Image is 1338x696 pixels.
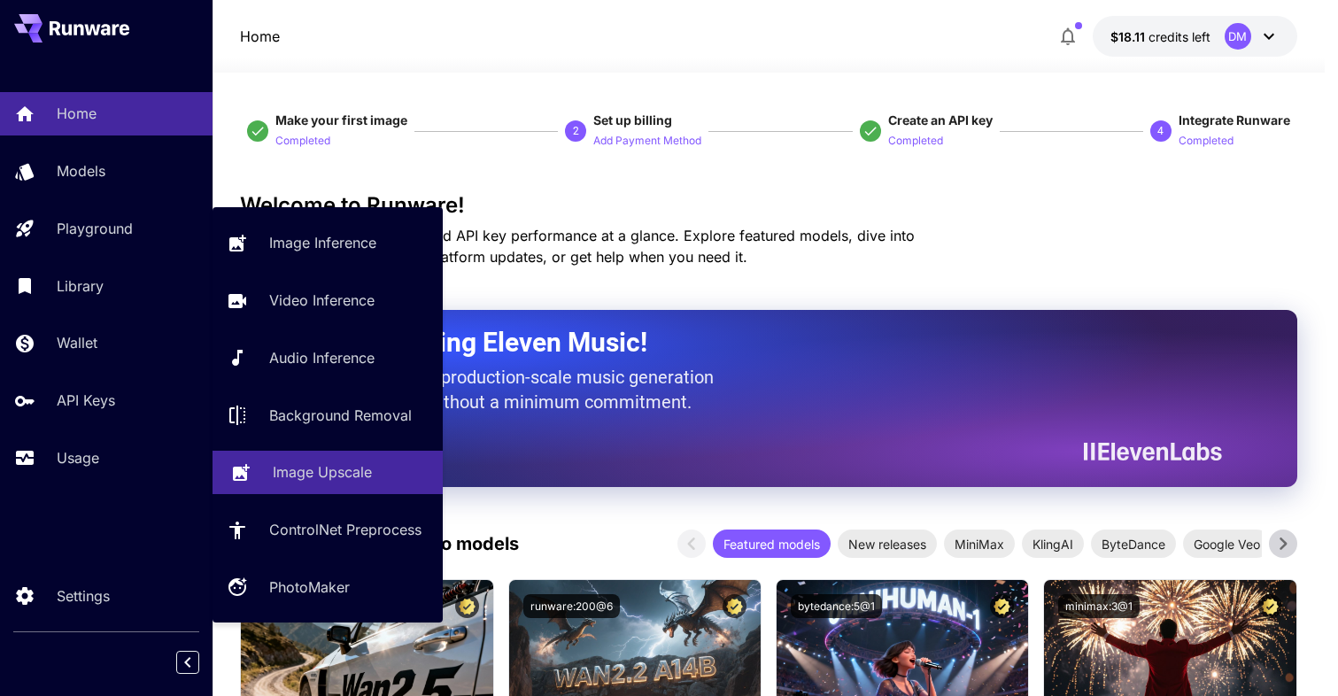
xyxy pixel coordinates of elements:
p: Image Upscale [273,461,372,483]
button: Certified Model – Vetted for best performance and includes a commercial license. [1258,594,1282,618]
p: Home [240,26,280,47]
p: Audio Inference [269,347,375,368]
p: PhotoMaker [269,576,350,598]
span: MiniMax [944,535,1015,553]
p: Add Payment Method [593,133,701,150]
p: Video Inference [269,290,375,311]
a: ControlNet Preprocess [213,508,443,552]
a: Background Removal [213,393,443,437]
span: Make your first image [275,112,407,128]
p: Usage [57,447,99,468]
button: Certified Model – Vetted for best performance and includes a commercial license. [990,594,1014,618]
p: Home [57,103,97,124]
span: credits left [1149,29,1210,44]
a: Audio Inference [213,336,443,380]
button: $18.10983 [1093,16,1297,57]
p: Playground [57,218,133,239]
p: Background Removal [269,405,412,426]
span: Set up billing [593,112,672,128]
div: $18.10983 [1110,27,1210,46]
button: minimax:3@1 [1058,594,1140,618]
span: ByteDance [1091,535,1176,553]
button: Certified Model – Vetted for best performance and includes a commercial license. [723,594,746,618]
p: Completed [888,133,943,150]
button: bytedance:5@1 [791,594,882,618]
span: Check out your usage stats and API key performance at a glance. Explore featured models, dive int... [240,227,915,266]
span: Google Veo [1183,535,1271,553]
button: Collapse sidebar [176,651,199,674]
h3: Welcome to Runware! [240,193,1296,218]
p: The only way to get production-scale music generation from Eleven Labs without a minimum commitment. [284,365,727,414]
span: KlingAI [1022,535,1084,553]
span: $18.11 [1110,29,1149,44]
h2: Now Supporting Eleven Music! [284,326,1208,360]
p: 4 [1157,123,1164,139]
span: Create an API key [888,112,993,128]
p: Completed [1179,133,1234,150]
p: ControlNet Preprocess [269,519,422,540]
a: Video Inference [213,279,443,322]
div: Collapse sidebar [189,646,213,678]
p: Library [57,275,104,297]
p: API Keys [57,390,115,411]
span: New releases [838,535,937,553]
span: Featured models [713,535,831,553]
p: Completed [275,133,330,150]
p: Settings [57,585,110,607]
button: runware:200@6 [523,594,620,618]
p: Models [57,160,105,182]
a: Image Upscale [213,451,443,494]
p: Image Inference [269,232,376,253]
a: PhotoMaker [213,566,443,609]
a: Image Inference [213,221,443,265]
p: Wallet [57,332,97,353]
nav: breadcrumb [240,26,280,47]
span: Integrate Runware [1179,112,1290,128]
button: Certified Model – Vetted for best performance and includes a commercial license. [455,594,479,618]
div: DM [1225,23,1251,50]
p: 2 [573,123,579,139]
